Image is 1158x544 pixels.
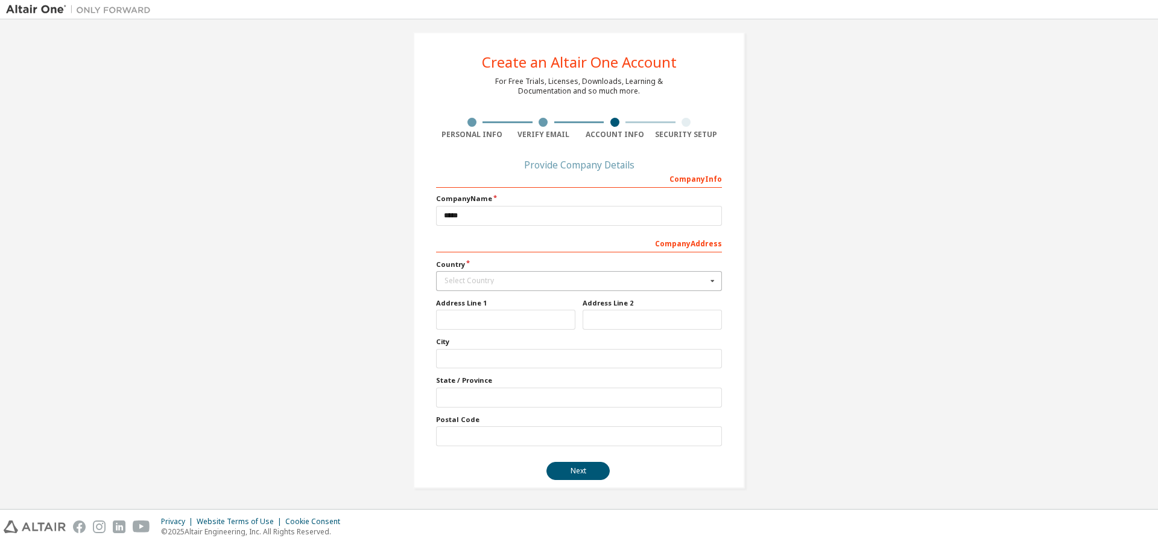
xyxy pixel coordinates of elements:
[436,168,722,188] div: Company Info
[133,520,150,533] img: youtube.svg
[436,130,508,139] div: Personal Info
[436,233,722,252] div: Company Address
[583,298,722,308] label: Address Line 2
[436,260,722,269] label: Country
[436,194,722,203] label: Company Name
[4,520,66,533] img: altair_logo.svg
[6,4,157,16] img: Altair One
[436,337,722,347] label: City
[482,55,677,69] div: Create an Altair One Account
[651,130,723,139] div: Security Setup
[73,520,86,533] img: facebook.svg
[161,526,347,537] p: © 2025 Altair Engineering, Inc. All Rights Reserved.
[445,277,707,284] div: Select Country
[436,298,575,308] label: Address Line 1
[436,415,722,424] label: Postal Code
[436,161,722,168] div: Provide Company Details
[495,77,663,96] div: For Free Trials, Licenses, Downloads, Learning & Documentation and so much more.
[113,520,125,533] img: linkedin.svg
[93,520,106,533] img: instagram.svg
[579,130,651,139] div: Account Info
[436,376,722,385] label: State / Province
[508,130,580,139] div: Verify Email
[546,462,610,480] button: Next
[161,517,197,526] div: Privacy
[285,517,347,526] div: Cookie Consent
[197,517,285,526] div: Website Terms of Use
